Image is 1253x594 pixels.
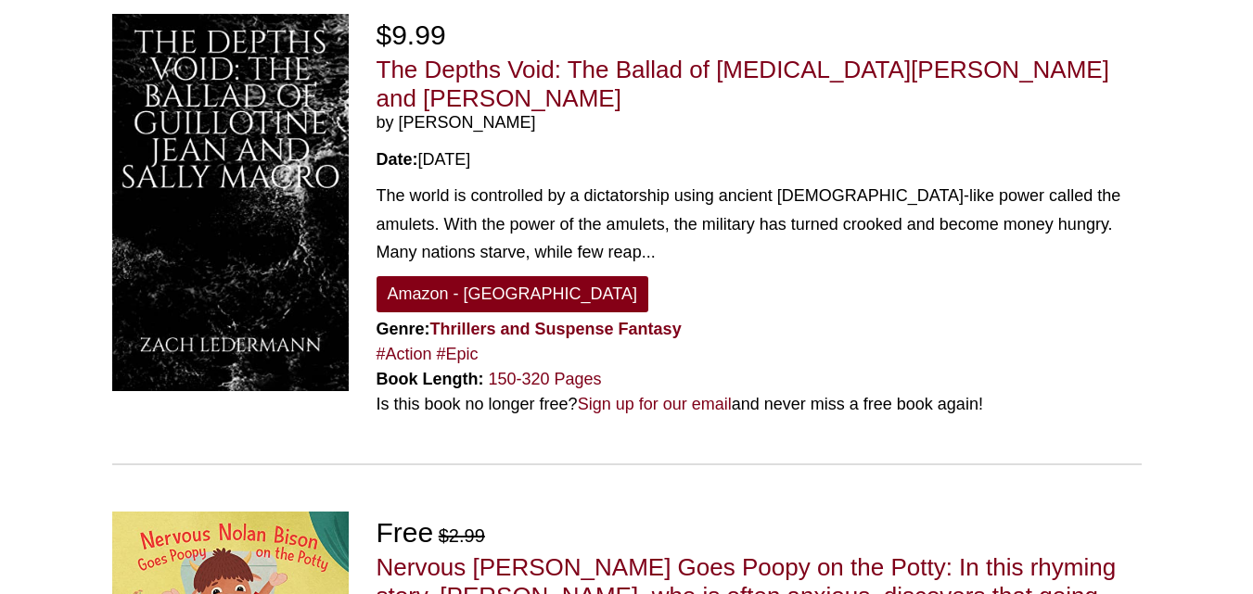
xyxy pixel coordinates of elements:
[377,320,682,338] strong: Genre:
[430,320,614,338] a: Thrillers and Suspense
[437,345,479,363] a: #Epic
[578,395,732,413] a: Sign up for our email
[377,182,1142,267] div: The world is controlled by a dictatorship using ancient [DEMOGRAPHIC_DATA]-like power called the ...
[377,19,446,50] span: $9.99
[377,345,432,363] a: #Action
[377,392,1142,417] div: Is this book no longer free? and never miss a free book again!
[377,113,1142,133] span: by [PERSON_NAME]
[439,525,485,546] del: $2.99
[619,320,682,338] a: Fantasy
[377,147,1142,172] div: [DATE]
[377,56,1109,112] a: The Depths Void: The Ballad of [MEDICAL_DATA][PERSON_NAME] and [PERSON_NAME]
[489,370,602,388] a: 150-320 Pages
[377,370,484,388] strong: Book Length:
[377,517,434,548] span: Free
[377,276,648,312] a: Amazon - [GEOGRAPHIC_DATA]
[377,150,418,169] strong: Date:
[112,14,349,391] img: The Depths Void: The Ballad of Guillotine Jean and Sally Macro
